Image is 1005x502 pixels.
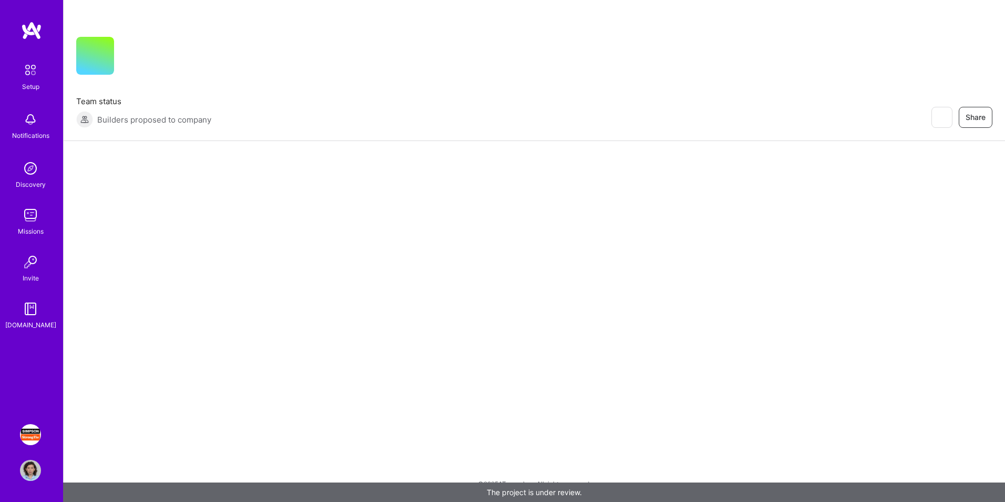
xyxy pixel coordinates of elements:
div: The project is under review. [63,483,1005,502]
img: Invite [20,252,41,273]
a: Simpson Strong-Tie: Full-stack engineering team for Platform [17,424,44,445]
img: logo [21,21,42,40]
img: setup [19,59,42,81]
img: guide book [20,298,41,319]
div: Missions [18,226,44,237]
span: Share [966,112,986,123]
div: Invite [23,273,39,284]
span: Team status [76,96,211,107]
img: discovery [20,158,41,179]
div: Setup [22,81,39,92]
span: Builders proposed to company [97,114,211,125]
img: bell [20,109,41,130]
div: [DOMAIN_NAME] [5,319,56,330]
a: User Avatar [17,460,44,481]
img: Builders proposed to company [76,111,93,128]
div: Notifications [12,130,49,141]
i: icon CompanyGray [127,54,135,62]
i: icon EyeClosed [937,113,946,122]
button: Share [959,107,992,128]
div: Discovery [16,179,46,190]
img: User Avatar [20,460,41,481]
img: Simpson Strong-Tie: Full-stack engineering team for Platform [20,424,41,445]
img: teamwork [20,205,41,226]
